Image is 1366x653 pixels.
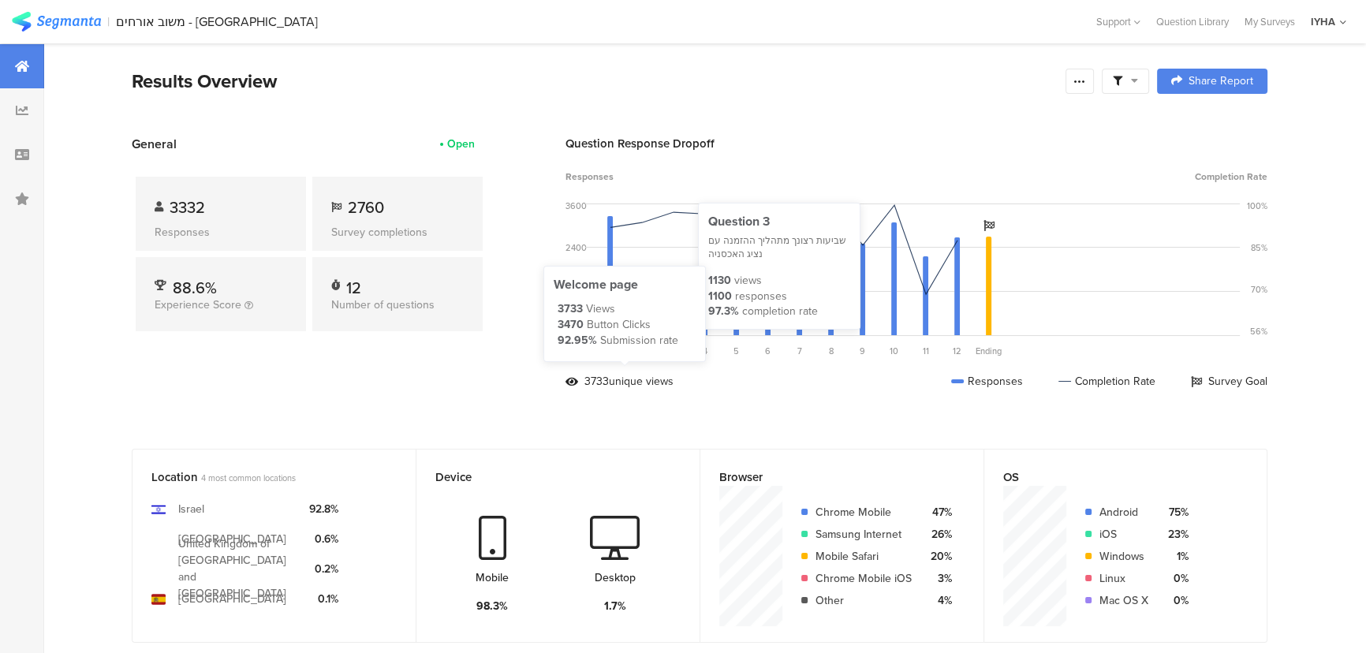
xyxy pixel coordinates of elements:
[1096,9,1140,34] div: Support
[973,345,1005,357] div: Ending
[1191,373,1267,390] div: Survey Goal
[558,317,584,333] div: 3470
[765,345,771,357] span: 6
[890,345,898,357] span: 10
[1161,570,1189,587] div: 0%
[1247,200,1267,212] div: 100%
[331,224,464,241] div: Survey completions
[815,592,912,609] div: Other
[1099,592,1148,609] div: Mac OS X
[1148,14,1237,29] a: Question Library
[565,241,587,254] div: 2400
[1311,14,1335,29] div: IYHA
[170,196,205,219] span: 3332
[476,569,509,586] div: Mobile
[565,170,614,184] span: Responses
[558,333,597,349] div: 92.95%
[860,345,865,357] span: 9
[565,135,1267,152] div: Question Response Dropoff
[132,67,1058,95] div: Results Overview
[309,531,338,547] div: 0.6%
[309,501,338,517] div: 92.8%
[1003,468,1222,486] div: OS
[600,333,678,349] div: Submission rate
[708,289,732,304] div: 1100
[595,569,636,586] div: Desktop
[1099,570,1148,587] div: Linux
[815,548,912,565] div: Mobile Safari
[12,12,101,32] img: segmanta logo
[309,561,338,577] div: 0.2%
[554,276,692,293] div: Welcome page
[924,570,952,587] div: 3%
[151,468,371,486] div: Location
[719,468,939,486] div: Browser
[558,301,583,317] div: 3733
[155,297,241,313] span: Experience Score
[951,373,1023,390] div: Responses
[983,220,995,231] i: Survey Goal
[132,135,177,153] span: General
[1189,76,1253,87] span: Share Report
[708,234,850,261] div: שביעות רצונך מתהליך ההזמנה עם נציג האכסניה
[155,224,287,241] div: Responses
[201,472,296,484] span: 4 most common locations
[815,570,912,587] div: Chrome Mobile iOS
[1099,548,1148,565] div: Windows
[173,276,217,300] span: 88.6%
[309,591,338,607] div: 0.1%
[609,373,674,390] div: unique views
[584,373,609,390] div: 3733
[1251,241,1267,254] div: 85%
[924,504,952,521] div: 47%
[348,196,384,219] span: 2760
[708,273,731,289] div: 1130
[178,531,286,547] div: [GEOGRAPHIC_DATA]
[1161,504,1189,521] div: 75%
[435,468,655,486] div: Device
[178,501,204,517] div: Israel
[587,317,651,333] div: Button Clicks
[815,504,912,521] div: Chrome Mobile
[1099,526,1148,543] div: iOS
[708,213,850,230] div: Question 3
[1251,283,1267,296] div: 70%
[1195,170,1267,184] span: Completion Rate
[331,297,435,313] span: Number of questions
[1058,373,1155,390] div: Completion Rate
[815,526,912,543] div: Samsung Internet
[178,535,297,602] div: United Kingdom of [GEOGRAPHIC_DATA] and [GEOGRAPHIC_DATA]
[604,598,626,614] div: 1.7%
[116,14,318,29] div: משוב אורחים - [GEOGRAPHIC_DATA]
[107,13,110,31] div: |
[586,301,615,317] div: Views
[565,200,587,212] div: 3600
[1237,14,1303,29] a: My Surveys
[733,345,739,357] span: 5
[708,304,739,319] div: 97.3%
[178,591,286,607] div: [GEOGRAPHIC_DATA]
[476,598,508,614] div: 98.3%
[829,345,834,357] span: 8
[734,273,762,289] div: views
[1099,504,1148,521] div: Android
[924,592,952,609] div: 4%
[1161,526,1189,543] div: 23%
[447,136,475,152] div: Open
[953,345,961,357] span: 12
[742,304,818,319] div: completion rate
[1161,592,1189,609] div: 0%
[924,548,952,565] div: 20%
[923,345,929,357] span: 11
[924,526,952,543] div: 26%
[797,345,802,357] span: 7
[346,276,361,292] div: 12
[735,289,787,304] div: responses
[1161,548,1189,565] div: 1%
[1250,325,1267,338] div: 56%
